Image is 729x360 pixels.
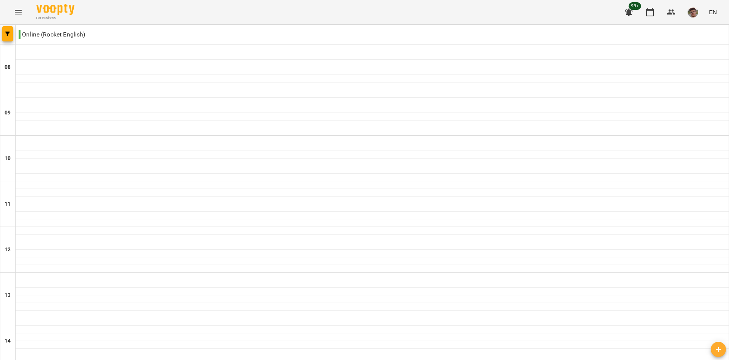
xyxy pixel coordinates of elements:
h6: 10 [5,154,11,163]
h6: 12 [5,246,11,254]
h6: 13 [5,291,11,300]
h6: 08 [5,63,11,71]
h6: 14 [5,337,11,345]
h6: 09 [5,109,11,117]
button: Menu [9,3,27,21]
span: EN [709,8,717,16]
span: 99+ [629,2,641,10]
button: EN [706,5,720,19]
h6: 11 [5,200,11,208]
p: Online (Rocket English) [19,30,85,39]
img: Voopty Logo [36,4,74,15]
span: For Business [36,16,74,21]
img: 01393c9326d881415f159edee754fa25.jpg [688,7,698,17]
button: Add lesson [711,342,726,357]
